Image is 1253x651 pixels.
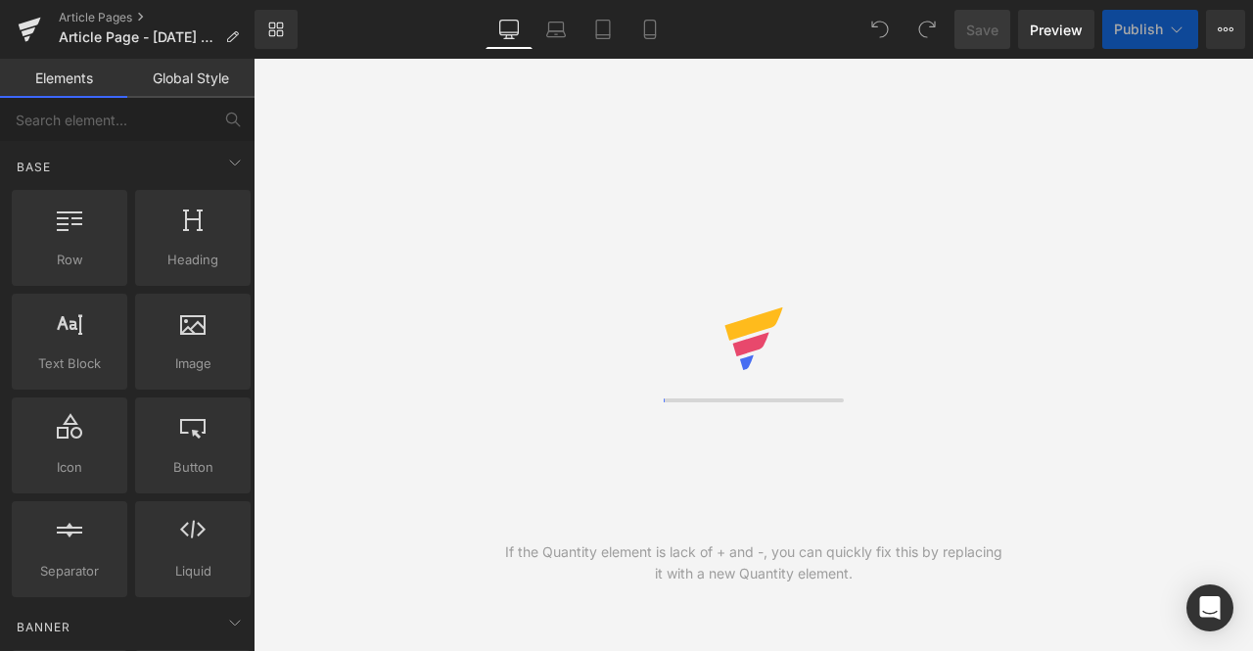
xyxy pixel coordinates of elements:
[966,20,998,40] span: Save
[141,250,245,270] span: Heading
[127,59,255,98] a: Global Style
[1102,10,1198,49] button: Publish
[580,10,626,49] a: Tablet
[860,10,900,49] button: Undo
[486,10,533,49] a: Desktop
[18,457,121,478] span: Icon
[18,250,121,270] span: Row
[18,561,121,581] span: Separator
[59,29,217,45] span: Article Page - [DATE] 14:13:16
[503,541,1003,584] div: If the Quantity element is lack of + and -, you can quickly fix this by replacing it with a new Q...
[15,618,72,636] span: Banner
[1186,584,1233,631] div: Open Intercom Messenger
[141,561,245,581] span: Liquid
[255,10,298,49] a: New Library
[15,158,53,176] span: Base
[59,10,255,25] a: Article Pages
[1114,22,1163,37] span: Publish
[626,10,673,49] a: Mobile
[1206,10,1245,49] button: More
[1030,20,1083,40] span: Preview
[1018,10,1094,49] a: Preview
[141,457,245,478] span: Button
[533,10,580,49] a: Laptop
[18,353,121,374] span: Text Block
[141,353,245,374] span: Image
[907,10,947,49] button: Redo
